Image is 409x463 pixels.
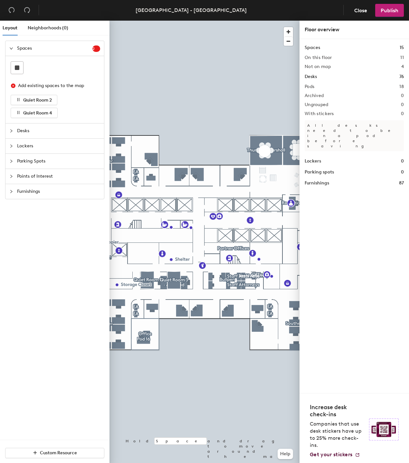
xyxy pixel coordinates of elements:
[310,451,352,458] span: Get your stickers
[305,120,404,151] p: All desks need to be in a pod before saving
[305,64,331,69] h2: Not on map
[3,25,17,31] span: Layout
[17,184,100,199] span: Furnishings
[399,84,404,89] h2: 18
[369,419,399,440] img: Sticker logo
[401,64,404,69] h2: 4
[401,93,404,98] h2: 0
[305,84,314,89] h2: Pods
[5,448,104,458] button: Custom Resource
[278,449,293,459] button: Help
[17,169,100,184] span: Points of Interest
[305,111,334,116] h2: With stickers
[92,46,100,51] span: 2
[136,6,247,14] div: [GEOGRAPHIC_DATA] - [GEOGRAPHIC_DATA]
[21,4,33,17] button: Redo (⌘ + ⇧ + Z)
[11,84,15,88] span: close-circle
[92,45,100,52] sup: 2
[310,451,360,458] a: Get your stickers
[40,450,77,456] span: Custom Resource
[9,174,13,178] span: collapsed
[5,4,18,17] button: Undo (⌘ + Z)
[400,55,404,60] h2: 11
[18,82,95,89] div: Add existing spaces to the map
[28,25,68,31] span: Neighborhoods (0)
[381,7,398,14] span: Publish
[354,7,367,14] span: Close
[305,93,324,98] h2: Archived
[310,420,365,449] p: Companies that use desk stickers have up to 25% more check-ins.
[305,102,328,107] h2: Ungrouped
[305,73,317,80] h1: Desks
[9,159,13,163] span: collapsed
[17,123,100,138] span: Desks
[8,7,15,13] span: undo
[9,144,13,148] span: collapsed
[305,180,329,187] h1: Furnishings
[349,4,373,17] button: Close
[11,108,58,118] button: Quiet Room 4
[23,110,52,116] span: Quiet Room 4
[9,129,13,133] span: collapsed
[401,111,404,116] h2: 0
[11,95,57,105] button: Quiet Room 2
[305,169,334,176] h1: Parking spots
[399,180,404,187] h1: 87
[401,102,404,107] h2: 0
[399,73,404,80] h1: 76
[9,190,13,193] span: collapsed
[400,44,404,51] h1: 15
[305,44,320,51] h1: Spaces
[401,158,404,165] h1: 0
[9,46,13,50] span: expanded
[17,41,92,56] span: Spaces
[305,26,404,34] div: Floor overview
[17,154,100,169] span: Parking Spots
[17,139,100,153] span: Lockers
[23,97,52,103] span: Quiet Room 2
[305,158,321,165] h1: Lockers
[375,4,404,17] button: Publish
[310,404,365,418] h4: Increase desk check-ins
[305,55,332,60] h2: On this floor
[401,169,404,176] h1: 0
